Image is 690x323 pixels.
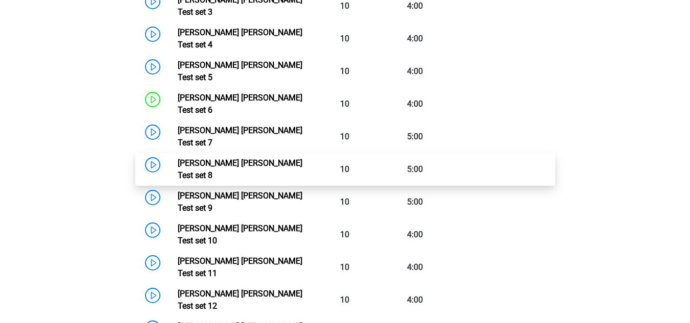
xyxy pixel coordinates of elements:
a: [PERSON_NAME] [PERSON_NAME] Test set 8 [178,158,302,180]
a: [PERSON_NAME] [PERSON_NAME] Test set 5 [178,60,302,82]
a: [PERSON_NAME] [PERSON_NAME] Test set 12 [178,289,302,311]
a: [PERSON_NAME] [PERSON_NAME] Test set 7 [178,126,302,147]
a: [PERSON_NAME] [PERSON_NAME] Test set 6 [178,93,302,115]
a: [PERSON_NAME] [PERSON_NAME] Test set 4 [178,28,302,49]
a: [PERSON_NAME] [PERSON_NAME] Test set 11 [178,256,302,278]
a: [PERSON_NAME] [PERSON_NAME] Test set 10 [178,223,302,245]
a: [PERSON_NAME] [PERSON_NAME] Test set 9 [178,191,302,213]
